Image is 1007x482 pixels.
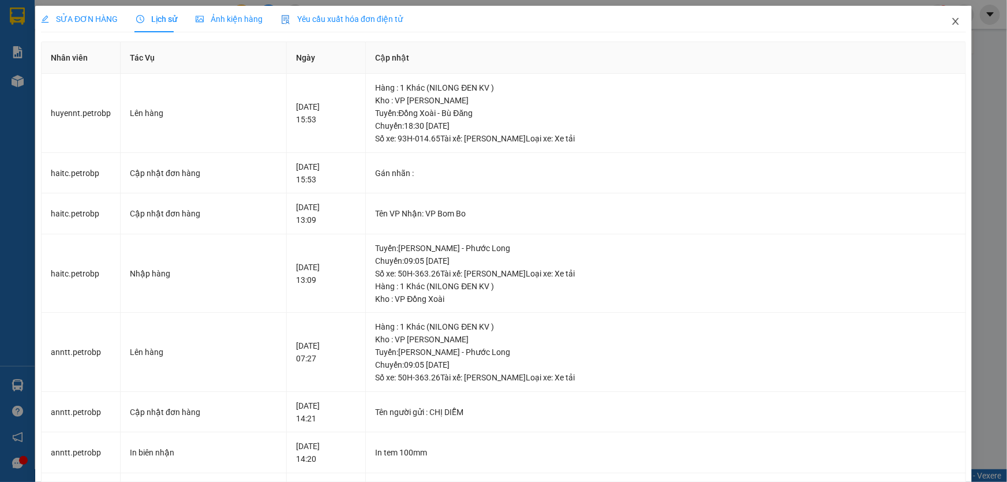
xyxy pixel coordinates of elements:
[296,261,357,286] div: [DATE] 13:09
[196,15,204,23] span: picture
[296,201,357,226] div: [DATE] 13:09
[130,406,277,419] div: Cập nhật đơn hàng
[366,42,966,74] th: Cập nhật
[296,399,357,425] div: [DATE] 14:21
[375,406,956,419] div: Tên người gửi : CHỊ DIỄM
[951,17,960,26] span: close
[130,167,277,180] div: Cập nhật đơn hàng
[939,6,972,38] button: Close
[42,432,121,473] td: anntt.petrobp
[375,81,956,94] div: Hàng : 1 Khác (NILONG ĐEN KV )
[42,42,121,74] th: Nhân viên
[42,74,121,153] td: huyennt.petrobp
[296,339,357,365] div: [DATE] 07:27
[42,153,121,194] td: haitc.petrobp
[375,346,956,384] div: Tuyến : [PERSON_NAME] - Phước Long Chuyến: 09:05 [DATE] Số xe: 50H-363.26 Tài xế: [PERSON_NAME] ...
[42,234,121,313] td: haitc.petrobp
[375,207,956,220] div: Tên VP Nhận: VP Bom Bo
[130,446,277,459] div: In biên nhận
[375,94,956,107] div: Kho : VP [PERSON_NAME]
[375,320,956,333] div: Hàng : 1 Khác (NILONG ĐEN KV )
[375,167,956,180] div: Gán nhãn :
[41,15,49,23] span: edit
[136,14,177,24] span: Lịch sử
[375,242,956,280] div: Tuyến : [PERSON_NAME] - Phước Long Chuyến: 09:05 [DATE] Số xe: 50H-363.26 Tài xế: [PERSON_NAME] ...
[296,100,357,126] div: [DATE] 15:53
[130,107,277,119] div: Lên hàng
[281,15,290,24] img: icon
[375,107,956,145] div: Tuyến : Đồng Xoài - Bù Đăng Chuyến: 18:30 [DATE] Số xe: 93H-014.65 Tài xế: [PERSON_NAME] Loại xe:...
[375,293,956,305] div: Kho : VP Đồng Xoài
[136,15,144,23] span: clock-circle
[42,313,121,392] td: anntt.petrobp
[375,280,956,293] div: Hàng : 1 Khác (NILONG ĐEN KV )
[130,267,277,280] div: Nhập hàng
[42,392,121,433] td: anntt.petrobp
[196,14,263,24] span: Ảnh kiện hàng
[121,42,287,74] th: Tác Vụ
[287,42,366,74] th: Ngày
[296,160,357,186] div: [DATE] 15:53
[130,346,277,358] div: Lên hàng
[375,446,956,459] div: In tem 100mm
[296,440,357,465] div: [DATE] 14:20
[41,14,118,24] span: SỬA ĐƠN HÀNG
[42,193,121,234] td: haitc.petrobp
[375,333,956,346] div: Kho : VP [PERSON_NAME]
[281,14,403,24] span: Yêu cầu xuất hóa đơn điện tử
[130,207,277,220] div: Cập nhật đơn hàng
